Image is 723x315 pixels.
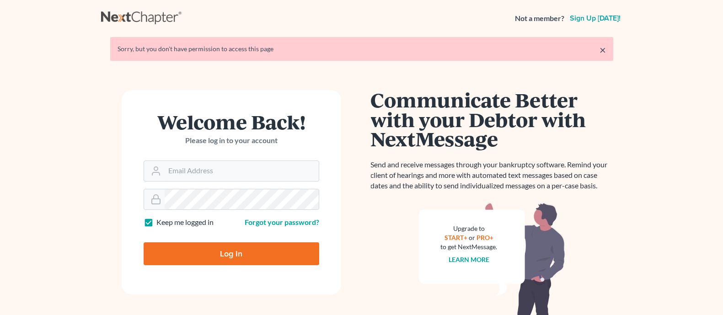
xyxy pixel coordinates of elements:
[515,13,564,24] strong: Not a member?
[118,44,606,53] div: Sorry, but you don't have permission to access this page
[441,242,498,251] div: to get NextMessage.
[568,15,622,22] a: Sign up [DATE]!
[144,112,319,132] h1: Welcome Back!
[600,44,606,55] a: ×
[165,161,319,181] input: Email Address
[371,160,613,191] p: Send and receive messages through your bankruptcy software. Remind your client of hearings and mo...
[144,135,319,146] p: Please log in to your account
[371,90,613,149] h1: Communicate Better with your Debtor with NextMessage
[245,218,319,226] a: Forgot your password?
[469,234,475,241] span: or
[144,242,319,265] input: Log In
[156,217,214,228] label: Keep me logged in
[477,234,493,241] a: PRO+
[449,256,489,263] a: Learn more
[445,234,467,241] a: START+
[441,224,498,233] div: Upgrade to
